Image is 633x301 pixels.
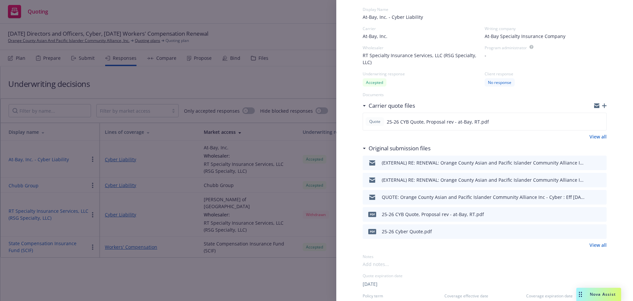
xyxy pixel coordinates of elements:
button: preview file [598,118,604,126]
button: download file [588,176,593,184]
div: No response [485,78,515,87]
div: Underwriting response [363,71,485,77]
div: Quote expiration date [363,273,607,279]
button: download file [588,159,593,167]
button: preview file [598,210,604,218]
div: Carrier quote files [363,101,415,110]
div: Documents [363,92,607,97]
div: Program administrator [485,45,527,51]
div: (EXTERNAL) RE: RENEWAL: Orange County Asian and Pacific Islander Community Alliance Inc (OCAPICA)... [382,159,585,166]
span: RT Specialty Insurance Services, LLC (RSG Specialty, LLC) [363,52,485,66]
div: Notes [363,254,607,259]
div: Wholesaler [363,45,485,51]
button: download file [588,210,593,218]
div: Carrier [363,26,485,31]
a: View all [589,133,607,140]
button: preview file [598,228,604,236]
button: Nova Assist [576,288,621,301]
button: preview file [598,176,604,184]
button: preview file [598,159,604,167]
div: Accepted [363,78,386,87]
button: download file [588,193,593,201]
div: Client response [485,71,607,77]
div: Original submission files [363,144,431,153]
span: Coverage expiration date [526,293,607,299]
span: pdf [368,212,376,217]
div: Drag to move [576,288,585,301]
span: 25-26 CYB Quote, Proposal rev - at-Bay, RT.pdf [387,118,489,125]
h3: Original submission files [369,144,431,153]
div: QUOTE: Orange County Asian and Pacific Islander Community Alliance Inc - Cyber : Eff [DATE] ([GEO... [382,194,585,201]
button: download file [588,228,593,236]
div: 25-26 CYB Quote, Proposal rev - at-Bay, RT.pdf [382,211,484,218]
span: Nova Assist [590,291,616,297]
button: preview file [598,193,604,201]
div: (EXTERNAL) RE: RENEWAL: Orange County Asian and Pacific Islander Community Alliance Inc (OCAPICA)... [382,176,585,183]
button: [DATE] [363,281,377,287]
span: At-Bay, Inc. [363,33,387,40]
span: At-Bay Specialty Insurance Company [485,33,565,40]
span: At-Bay, Inc. - Cyber Liability [363,14,607,20]
div: 25-26 Cyber Quote.pdf [382,228,432,235]
span: - [485,52,486,59]
span: Coverage effective date [444,293,525,299]
span: Policy term [363,293,443,299]
span: Quote [368,119,381,125]
div: Display Name [363,7,607,12]
a: View all [589,242,607,248]
div: Writing company [485,26,607,31]
h3: Carrier quote files [369,101,415,110]
button: download file [587,118,592,126]
span: pdf [368,229,376,234]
